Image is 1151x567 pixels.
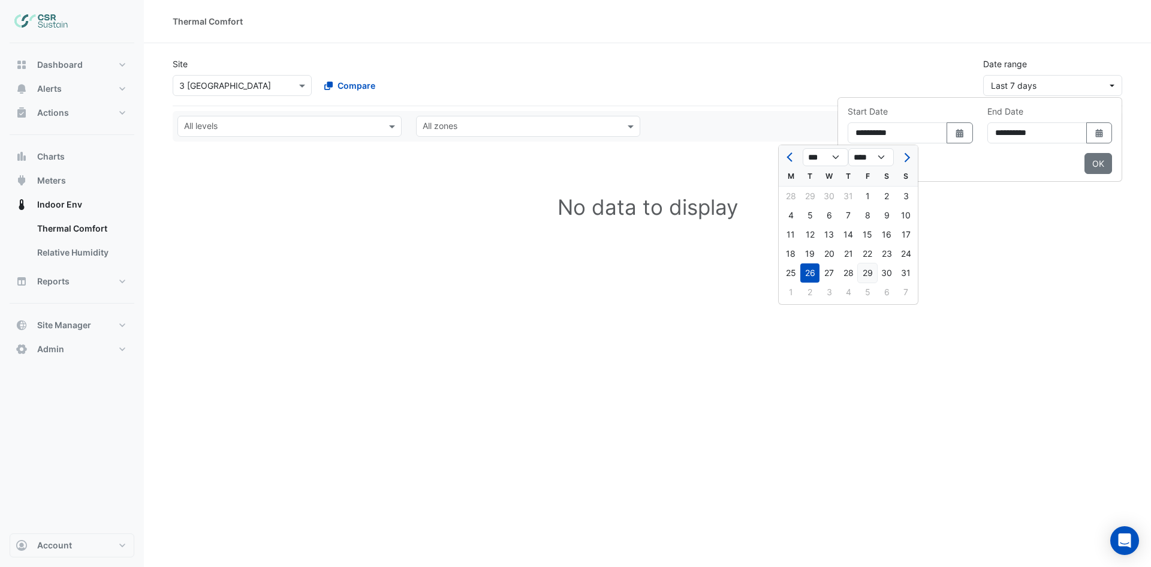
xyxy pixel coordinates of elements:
[784,148,798,167] button: Previous month
[421,119,457,135] div: All zones
[14,10,68,34] img: Company Logo
[858,187,877,206] div: Friday, August 1, 2025
[896,263,915,283] div: 31
[10,193,134,217] button: Indoor Env
[781,283,800,302] div: Monday, September 1, 2025
[877,244,896,263] div: 23
[896,225,915,244] div: 17
[37,343,64,355] span: Admin
[858,263,877,283] div: Friday, August 29, 2025
[877,206,896,225] div: Saturday, August 9, 2025
[837,97,1122,182] div: dropDown
[800,263,819,283] div: Tuesday, August 26, 2025
[37,59,83,71] span: Dashboard
[839,187,858,206] div: 31
[10,217,134,269] div: Indoor Env
[10,533,134,557] button: Account
[819,244,839,263] div: Wednesday, August 20, 2025
[839,225,858,244] div: 14
[803,148,848,166] select: Select month
[896,167,915,186] div: S
[10,101,134,125] button: Actions
[37,151,65,163] span: Charts
[781,167,800,186] div: M
[16,275,28,287] app-icon: Reports
[10,145,134,169] button: Charts
[848,105,888,118] label: Start Date
[800,187,819,206] div: Tuesday, July 29, 2025
[858,244,877,263] div: Friday, August 22, 2025
[877,206,896,225] div: 9
[16,199,28,211] app-icon: Indoor Env
[37,199,82,211] span: Indoor Env
[877,263,896,283] div: Saturday, August 30, 2025
[839,244,858,263] div: Thursday, August 21, 2025
[896,187,915,206] div: Sunday, August 3, 2025
[896,206,915,225] div: Sunday, August 10, 2025
[10,337,134,361] button: Admin
[877,225,896,244] div: Saturday, August 16, 2025
[800,167,819,186] div: T
[839,206,858,225] div: 7
[28,241,134,265] a: Relative Humidity
[800,244,819,263] div: 19
[800,187,819,206] div: 29
[819,263,839,283] div: Wednesday, August 27, 2025
[10,169,134,193] button: Meters
[800,244,819,263] div: Tuesday, August 19, 2025
[1094,128,1105,138] fa-icon: Select Date
[858,187,877,206] div: 1
[839,167,858,186] div: T
[877,225,896,244] div: 16
[896,244,915,263] div: 24
[819,244,839,263] div: 20
[10,313,134,337] button: Site Manager
[16,319,28,331] app-icon: Site Manager
[858,206,877,225] div: 8
[781,244,800,263] div: Monday, August 18, 2025
[338,79,375,92] span: Compare
[819,187,839,206] div: 30
[839,244,858,263] div: 21
[781,263,800,283] div: Monday, August 25, 2025
[781,225,800,244] div: 11
[800,206,819,225] div: Tuesday, August 5, 2025
[858,225,877,244] div: 15
[839,206,858,225] div: Thursday, August 7, 2025
[10,53,134,77] button: Dashboard
[896,187,915,206] div: 3
[37,175,66,187] span: Meters
[800,263,819,283] div: 26
[800,225,819,244] div: Tuesday, August 12, 2025
[1084,153,1112,174] button: Close
[10,269,134,293] button: Reports
[37,83,62,95] span: Alerts
[800,225,819,244] div: 12
[991,80,1036,91] span: 26 Aug 25 - 01 Sep 25
[819,263,839,283] div: 27
[987,105,1023,118] label: End Date
[858,244,877,263] div: 22
[781,206,800,225] div: Monday, August 4, 2025
[896,225,915,244] div: Sunday, August 17, 2025
[858,263,877,283] div: 29
[896,263,915,283] div: Sunday, August 31, 2025
[781,225,800,244] div: Monday, August 11, 2025
[819,206,839,225] div: 6
[858,206,877,225] div: Friday, August 8, 2025
[10,77,134,101] button: Alerts
[781,283,800,302] div: 1
[16,107,28,119] app-icon: Actions
[877,263,896,283] div: 30
[16,59,28,71] app-icon: Dashboard
[781,187,800,206] div: 28
[819,225,839,244] div: Wednesday, August 13, 2025
[16,343,28,355] app-icon: Admin
[781,263,800,283] div: 25
[28,217,134,241] a: Thermal Comfort
[877,187,896,206] div: Saturday, August 2, 2025
[781,206,800,225] div: 4
[896,244,915,263] div: Sunday, August 24, 2025
[182,119,218,135] div: All levels
[896,206,915,225] div: 10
